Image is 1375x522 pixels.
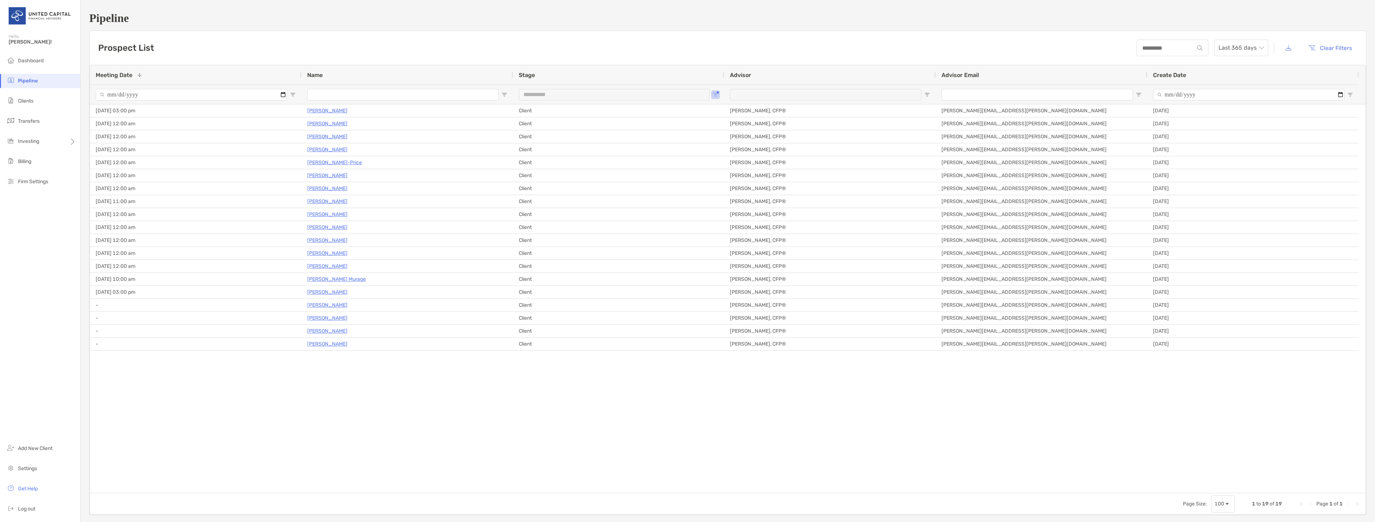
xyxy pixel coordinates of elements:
span: Advisor Email [941,72,979,78]
div: Client [513,234,724,247]
div: [PERSON_NAME][EMAIL_ADDRESS][PERSON_NAME][DOMAIN_NAME] [936,156,1147,169]
div: [PERSON_NAME], CFP® [724,247,936,260]
div: [DATE] 12:00 am [90,234,301,247]
img: settings icon [6,464,15,472]
div: [PERSON_NAME][EMAIL_ADDRESS][PERSON_NAME][DOMAIN_NAME] [936,260,1147,273]
img: firm-settings icon [6,177,15,185]
img: clients icon [6,96,15,105]
div: Client [513,104,724,117]
div: Page Size [1211,495,1235,513]
div: [DATE] [1147,104,1359,117]
div: Client [513,286,724,298]
p: [PERSON_NAME] [307,327,348,336]
div: [DATE] [1147,338,1359,350]
a: [PERSON_NAME] [307,301,348,310]
div: [DATE] 12:00 am [90,182,301,195]
div: Client [513,299,724,311]
button: Open Filter Menu [924,92,930,98]
a: [PERSON_NAME] [307,197,348,206]
div: [PERSON_NAME][EMAIL_ADDRESS][PERSON_NAME][DOMAIN_NAME] [936,195,1147,208]
span: Name [307,72,323,78]
div: [DATE] [1147,130,1359,143]
span: Stage [519,72,535,78]
div: [PERSON_NAME], CFP® [724,169,936,182]
div: [DATE] [1147,234,1359,247]
img: get-help icon [6,484,15,492]
button: Open Filter Menu [1136,92,1142,98]
p: [PERSON_NAME] [307,236,348,245]
div: [DATE] 10:00 am [90,273,301,285]
div: [PERSON_NAME], CFP® [724,299,936,311]
h1: Pipeline [89,12,1366,25]
a: [PERSON_NAME] [307,184,348,193]
a: [PERSON_NAME] [307,314,348,323]
div: - [90,299,301,311]
span: Last 365 days [1219,40,1264,56]
img: transfers icon [6,116,15,125]
div: Client [513,182,724,195]
span: Transfers [18,118,40,124]
div: - [90,312,301,324]
div: [PERSON_NAME][EMAIL_ADDRESS][PERSON_NAME][DOMAIN_NAME] [936,273,1147,285]
button: Clear Filters [1303,40,1357,56]
div: Client [513,273,724,285]
p: [PERSON_NAME] [307,132,348,141]
div: [PERSON_NAME], CFP® [724,312,936,324]
span: Investing [18,138,39,144]
img: investing icon [6,136,15,145]
div: [DATE] [1147,312,1359,324]
h3: Prospect List [98,43,154,53]
div: [PERSON_NAME], CFP® [724,273,936,285]
input: Advisor Email Filter Input [941,89,1133,100]
div: [DATE] 03:00 pm [90,104,301,117]
div: [DATE] [1147,208,1359,221]
input: Name Filter Input [307,89,499,100]
a: [PERSON_NAME]-Price [307,158,362,167]
div: - [90,325,301,337]
div: [DATE] [1147,286,1359,298]
a: [PERSON_NAME] [307,145,348,154]
div: [DATE] 03:00 pm [90,286,301,298]
span: Get Help [18,486,38,492]
button: Open Filter Menu [502,92,507,98]
div: [DATE] [1147,221,1359,234]
p: [PERSON_NAME] [307,249,348,258]
div: [PERSON_NAME][EMAIL_ADDRESS][PERSON_NAME][DOMAIN_NAME] [936,143,1147,156]
div: [PERSON_NAME], CFP® [724,234,936,247]
div: [PERSON_NAME], CFP® [724,286,936,298]
button: Open Filter Menu [713,92,718,98]
p: [PERSON_NAME] [307,223,348,232]
img: United Capital Logo [9,3,72,29]
div: [PERSON_NAME], CFP® [724,130,936,143]
div: [DATE] [1147,273,1359,285]
div: Next Page [1345,501,1351,507]
div: Page Size: [1183,501,1207,507]
div: [PERSON_NAME][EMAIL_ADDRESS][PERSON_NAME][DOMAIN_NAME] [936,247,1147,260]
div: Client [513,117,724,130]
span: of [1334,501,1338,507]
a: [PERSON_NAME] [307,106,348,115]
span: Settings [18,465,37,472]
div: [DATE] [1147,143,1359,156]
div: Client [513,247,724,260]
span: Billing [18,158,31,165]
span: Advisor [730,72,751,78]
div: First Page [1299,501,1305,507]
div: Client [513,312,724,324]
div: [PERSON_NAME][EMAIL_ADDRESS][PERSON_NAME][DOMAIN_NAME] [936,299,1147,311]
div: [DATE] 12:00 am [90,208,301,221]
div: [PERSON_NAME], CFP® [724,143,936,156]
span: [PERSON_NAME]! [9,39,76,45]
a: [PERSON_NAME] Murage [307,275,366,284]
div: [DATE] [1147,325,1359,337]
div: [PERSON_NAME][EMAIL_ADDRESS][PERSON_NAME][DOMAIN_NAME] [936,338,1147,350]
span: Add New Client [18,445,53,451]
p: [PERSON_NAME] [307,119,348,128]
div: [DATE] [1147,156,1359,169]
div: [PERSON_NAME][EMAIL_ADDRESS][PERSON_NAME][DOMAIN_NAME] [936,104,1147,117]
p: [PERSON_NAME] [307,171,348,180]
